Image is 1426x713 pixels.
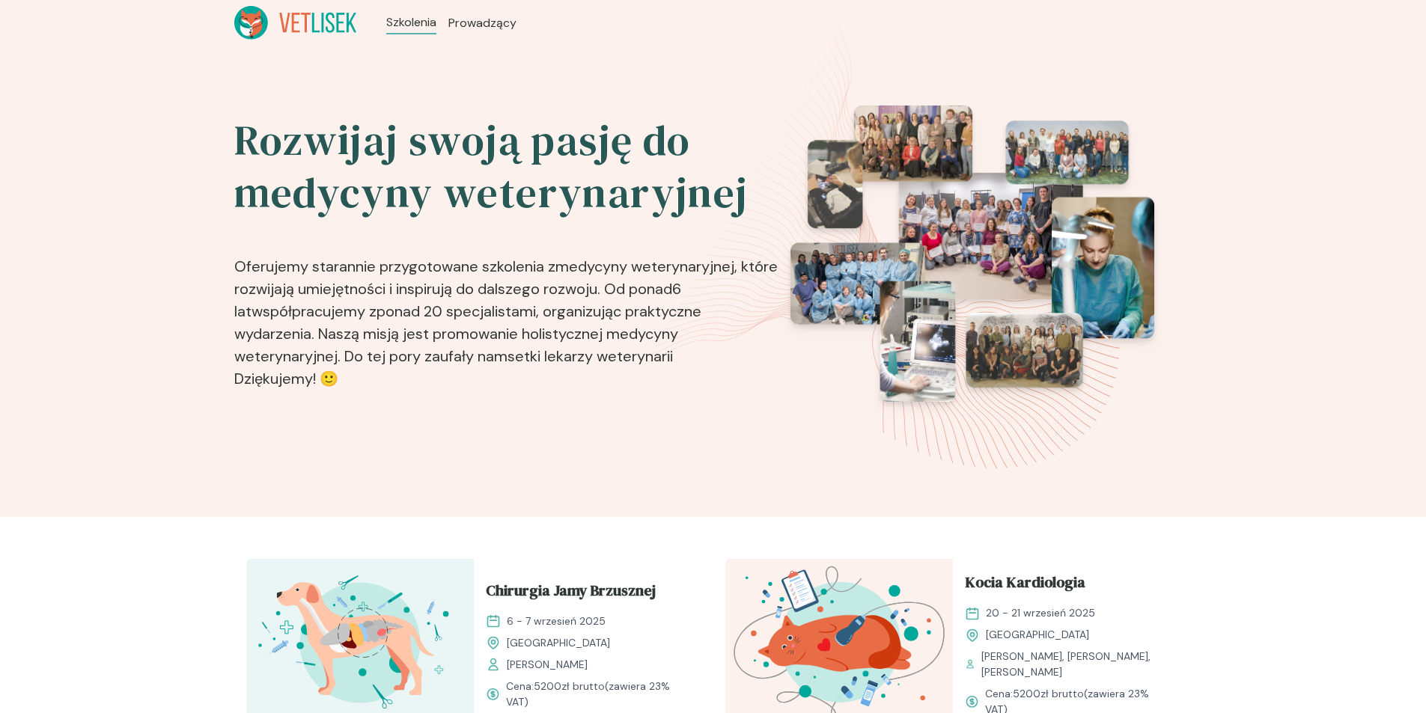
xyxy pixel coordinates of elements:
[506,679,689,710] span: Cena: (zawiera 23% VAT)
[965,571,1168,599] a: Kocia Kardiologia
[448,14,517,32] a: Prowadzący
[965,571,1085,599] span: Kocia Kardiologia
[486,579,689,608] a: Chirurgia Jamy Brzusznej
[486,579,656,608] span: Chirurgia Jamy Brzusznej
[555,257,734,276] b: medycyny weterynaryjnej
[986,627,1089,643] span: [GEOGRAPHIC_DATA]
[534,679,605,693] span: 5200 zł brutto
[507,613,606,629] span: 6 - 7 wrzesień 2025
[234,114,781,219] h2: Rozwijaj swoją pasję do medycyny weterynaryjnej
[234,231,781,396] p: Oferujemy starannie przygotowane szkolenia z , które rozwijają umiejętności i inspirują do dalsze...
[790,105,1154,402] img: eventsPhotosRoll2.png
[507,635,610,651] span: [GEOGRAPHIC_DATA]
[508,346,673,366] b: setki lekarzy weterynarii
[507,657,588,673] span: [PERSON_NAME]
[1013,687,1084,700] span: 5200 zł brutto
[377,302,536,321] b: ponad 20 specjalistami
[386,13,436,31] a: Szkolenia
[981,649,1168,680] span: [PERSON_NAME], [PERSON_NAME], [PERSON_NAME]
[986,605,1095,621] span: 20 - 21 wrzesień 2025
